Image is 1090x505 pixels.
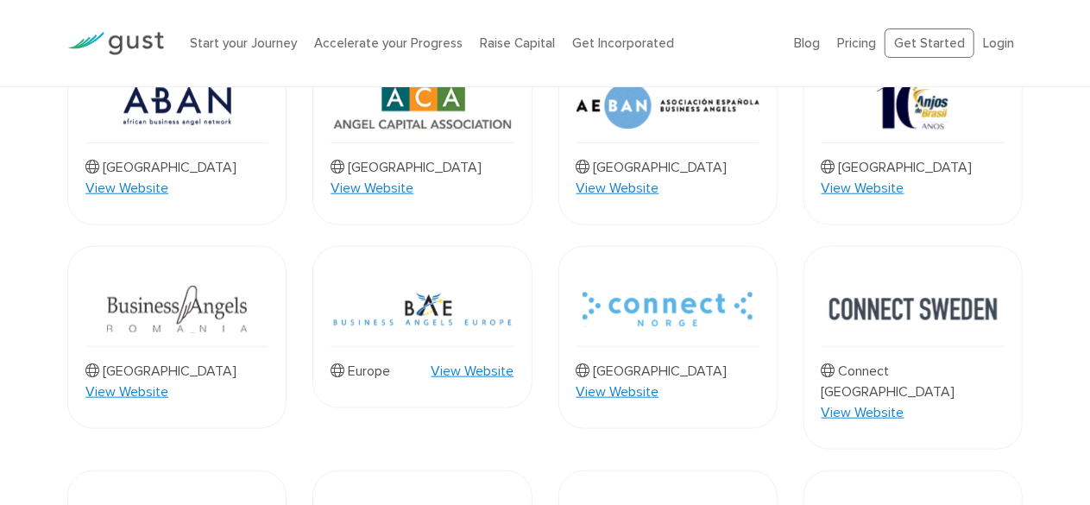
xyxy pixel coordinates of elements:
[577,69,759,142] img: Aeban
[190,35,297,51] a: Start your Journey
[577,178,659,199] a: View Website
[794,35,820,51] a: Blog
[85,361,236,382] p: [GEOGRAPHIC_DATA]
[331,273,513,346] img: Bae
[837,35,876,51] a: Pricing
[331,361,390,382] p: Europe
[577,361,728,382] p: [GEOGRAPHIC_DATA]
[577,157,728,178] p: [GEOGRAPHIC_DATA]
[331,178,413,199] a: View Website
[85,382,168,402] a: View Website
[583,273,753,346] img: Connect
[572,35,674,51] a: Get Incorporated
[85,157,236,178] p: [GEOGRAPHIC_DATA]
[822,402,904,423] a: View Website
[333,69,512,142] img: Aca
[123,69,231,142] img: Aban
[885,28,974,59] a: Get Started
[876,69,949,142] img: 10 Anjo
[577,382,659,402] a: View Website
[828,273,999,346] img: Connect Sweden
[822,178,904,199] a: View Website
[67,32,164,55] img: Gust Logo
[480,35,555,51] a: Raise Capital
[314,35,463,51] a: Accelerate your Progress
[107,273,247,346] img: Business Angels
[822,157,973,178] p: [GEOGRAPHIC_DATA]
[432,361,514,382] a: View Website
[983,35,1014,51] a: Login
[85,178,168,199] a: View Website
[331,157,482,178] p: [GEOGRAPHIC_DATA]
[822,361,1005,402] p: Connect [GEOGRAPHIC_DATA]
